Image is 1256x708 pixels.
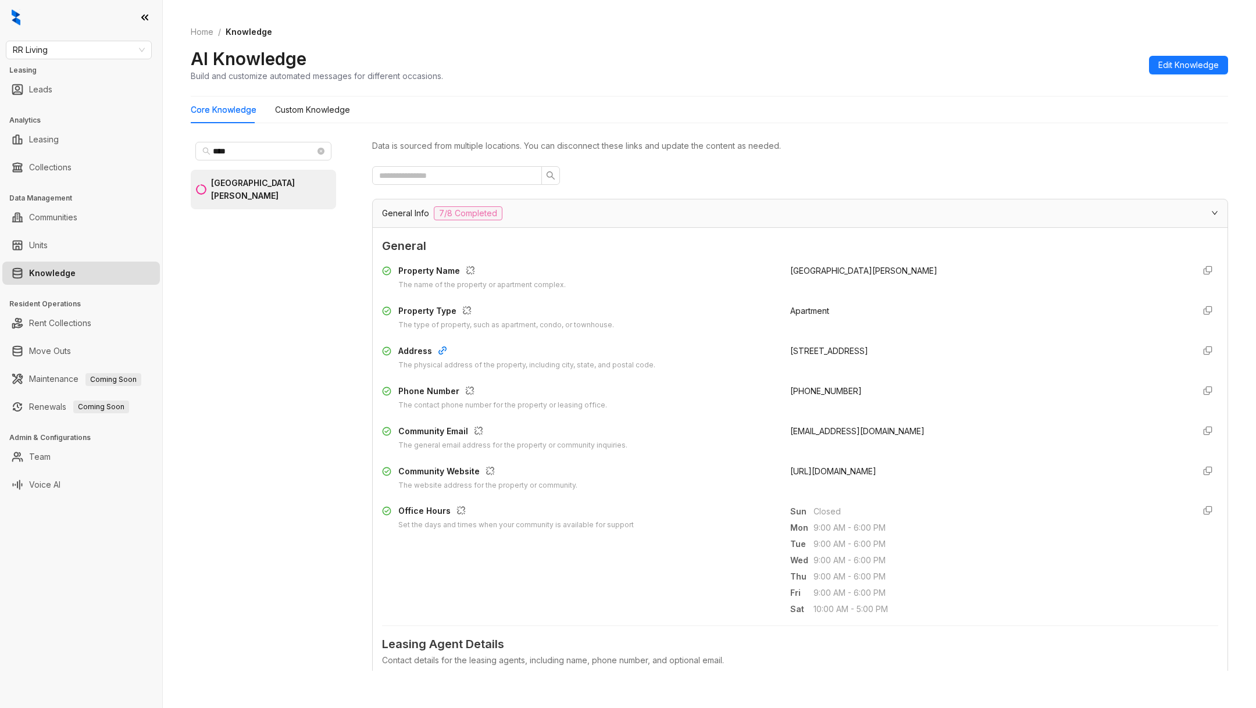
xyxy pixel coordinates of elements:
[29,262,76,285] a: Knowledge
[9,299,162,309] h3: Resident Operations
[398,520,634,531] div: Set the days and times when your community is available for support
[29,128,59,151] a: Leasing
[790,505,813,518] span: Sun
[9,432,162,443] h3: Admin & Configurations
[398,440,627,451] div: The general email address for the property or community inquiries.
[29,339,71,363] a: Move Outs
[813,521,1184,534] span: 9:00 AM - 6:00 PM
[813,538,1184,550] span: 9:00 AM - 6:00 PM
[790,587,813,599] span: Fri
[790,426,925,436] span: [EMAIL_ADDRESS][DOMAIN_NAME]
[398,480,577,491] div: The website address for the property or community.
[202,147,210,155] span: search
[398,280,566,291] div: The name of the property or apartment complex.
[813,505,1184,518] span: Closed
[2,395,160,419] li: Renewals
[813,603,1184,616] span: 10:00 AM - 5:00 PM
[191,70,443,82] div: Build and customize automated messages for different occasions.
[73,401,129,413] span: Coming Soon
[790,386,862,396] span: [PHONE_NUMBER]
[398,465,577,480] div: Community Website
[85,373,141,386] span: Coming Soon
[398,425,627,440] div: Community Email
[9,65,162,76] h3: Leasing
[398,264,566,280] div: Property Name
[398,505,634,520] div: Office Hours
[382,654,1218,667] div: Contact details for the leasing agents, including name, phone number, and optional email.
[12,9,20,26] img: logo
[398,400,607,411] div: The contact phone number for the property or leasing office.
[1158,59,1219,71] span: Edit Knowledge
[2,128,160,151] li: Leasing
[29,78,52,101] a: Leads
[2,262,160,285] li: Knowledge
[373,199,1228,227] div: General Info7/8 Completed
[372,140,1228,152] div: Data is sourced from multiple locations. You can disconnect these links and update the content as...
[813,570,1184,583] span: 9:00 AM - 6:00 PM
[2,156,160,179] li: Collections
[790,603,813,616] span: Sat
[2,367,160,391] li: Maintenance
[813,554,1184,567] span: 9:00 AM - 6:00 PM
[790,306,829,316] span: Apartment
[188,26,216,38] a: Home
[790,466,876,476] span: [URL][DOMAIN_NAME]
[790,266,937,276] span: [GEOGRAPHIC_DATA][PERSON_NAME]
[2,473,160,496] li: Voice AI
[813,587,1184,599] span: 9:00 AM - 6:00 PM
[29,234,48,257] a: Units
[226,27,272,37] span: Knowledge
[398,345,655,360] div: Address
[211,177,331,202] div: [GEOGRAPHIC_DATA][PERSON_NAME]
[382,635,1218,653] span: Leasing Agent Details
[546,171,555,180] span: search
[29,445,51,469] a: Team
[790,521,813,534] span: Mon
[29,312,91,335] a: Rent Collections
[790,538,813,550] span: Tue
[1211,209,1218,216] span: expanded
[790,345,1184,357] div: [STREET_ADDRESS]
[29,395,129,419] a: RenewalsComing Soon
[2,445,160,469] li: Team
[9,115,162,126] h3: Analytics
[9,193,162,203] h3: Data Management
[317,148,324,155] span: close-circle
[398,320,614,331] div: The type of property, such as apartment, condo, or townhouse.
[29,206,77,229] a: Communities
[2,312,160,335] li: Rent Collections
[398,385,607,400] div: Phone Number
[398,360,655,371] div: The physical address of the property, including city, state, and postal code.
[2,206,160,229] li: Communities
[275,103,350,116] div: Custom Knowledge
[434,206,502,220] span: 7/8 Completed
[1149,56,1228,74] button: Edit Knowledge
[2,339,160,363] li: Move Outs
[382,237,1218,255] span: General
[2,234,160,257] li: Units
[218,26,221,38] li: /
[191,103,256,116] div: Core Knowledge
[191,48,306,70] h2: AI Knowledge
[790,554,813,567] span: Wed
[398,305,614,320] div: Property Type
[29,473,60,496] a: Voice AI
[2,78,160,101] li: Leads
[13,41,145,59] span: RR Living
[29,156,72,179] a: Collections
[790,570,813,583] span: Thu
[382,207,429,220] span: General Info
